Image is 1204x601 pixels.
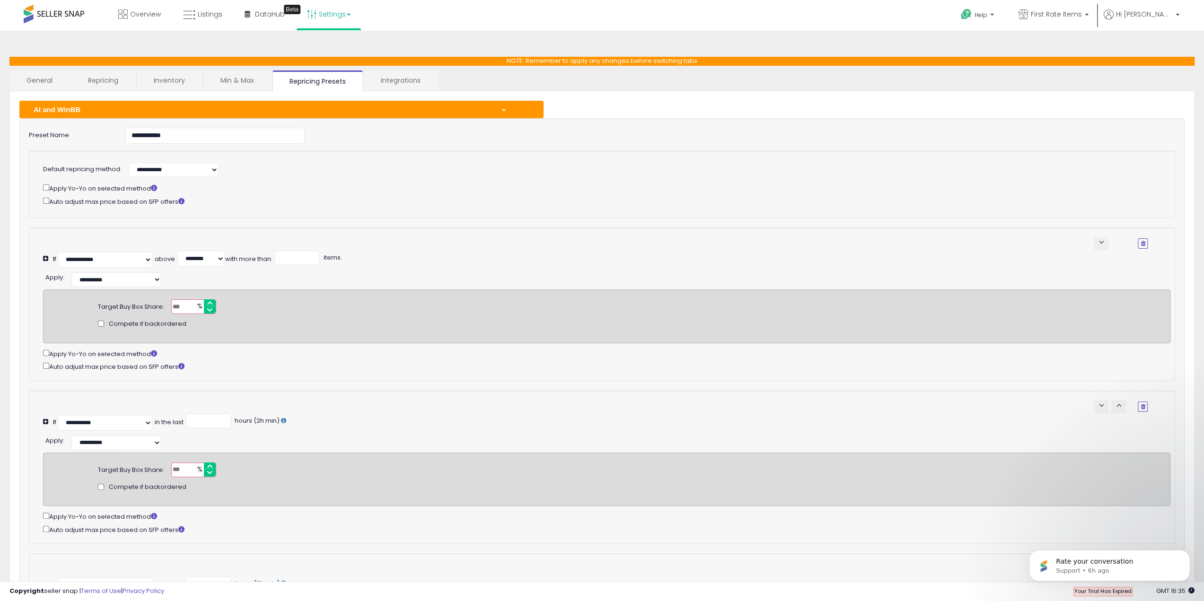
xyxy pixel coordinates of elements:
span: Hi [PERSON_NAME] [1116,9,1173,19]
span: Listings [198,9,222,19]
div: in the last [155,581,184,590]
a: Hi [PERSON_NAME] [1104,9,1179,31]
span: % [192,463,207,477]
span: First Rate Items [1031,9,1082,19]
div: with more than: [225,255,272,264]
div: : [45,270,64,282]
span: hours (2h min) [233,579,280,588]
a: Help [953,1,1003,31]
div: Apply Yo-Yo on selected method [43,348,1170,359]
a: Inventory [137,70,202,90]
a: Privacy Policy [123,586,164,595]
a: Integrations [364,70,438,90]
i: Get Help [960,9,972,20]
div: above [155,255,175,264]
span: keyboard_arrow_down [1097,401,1106,410]
button: keyboard_arrow_down [1094,237,1108,250]
span: % [192,300,207,314]
div: Auto adjust max price based on SFP offers [43,196,1148,207]
a: Min & Max [203,70,271,90]
button: keyboard_arrow_down [1094,400,1108,413]
div: Target Buy Box Share: [98,462,164,475]
span: Apply [45,436,63,445]
a: Repricing [71,70,135,90]
div: Auto adjust max price based on SFP offers [43,361,1170,372]
span: items. [322,253,342,262]
div: : [45,433,64,445]
span: Help [975,11,987,19]
span: Apply [45,273,63,282]
p: NOTE: Remember to apply any changes before switching tabs [9,57,1195,66]
div: Target Buy Box Share: [98,299,164,312]
a: General [9,70,70,90]
div: AI and WinBB [26,105,494,114]
button: keyboard_arrow_up [1111,400,1126,413]
span: keyboard_arrow_down [1097,238,1106,247]
i: Remove Condition [1141,404,1145,409]
span: keyboard_arrow_up [1114,401,1123,410]
button: AI and WinBB [19,101,544,118]
div: in the last [155,418,184,427]
div: Apply Yo-Yo on selected method [43,511,1170,522]
a: Terms of Use [81,586,121,595]
strong: Copyright [9,586,44,595]
div: Auto adjust max price based on SFP offers [43,524,1170,535]
a: Repricing Presets [272,70,363,91]
div: Apply Yo-Yo on selected method [43,183,1148,193]
span: Compete if backordered [109,483,186,492]
span: DataHub [255,9,285,19]
span: hours (2h min) [233,416,280,425]
label: Preset Name [22,128,118,140]
div: Tooltip anchor [284,5,300,14]
iframe: Intercom notifications message [1015,530,1204,596]
div: seller snap | | [9,587,164,596]
span: Overview [130,9,161,19]
i: Remove Condition [1141,241,1145,246]
span: Compete if backordered [109,320,186,329]
label: Default repricing method: [43,165,122,174]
